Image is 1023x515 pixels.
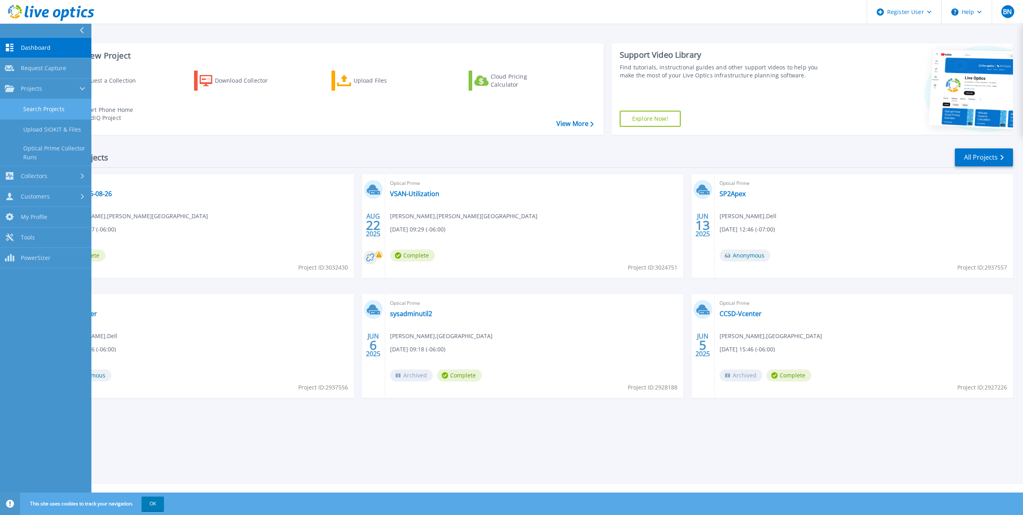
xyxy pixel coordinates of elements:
[957,263,1007,272] span: Project ID: 2937557
[390,332,493,341] span: [PERSON_NAME] , [GEOGRAPHIC_DATA]
[215,73,279,89] div: Download Collector
[390,212,538,221] span: [PERSON_NAME] , [PERSON_NAME][GEOGRAPHIC_DATA]
[620,111,681,127] a: Explore Now!
[61,179,349,188] span: Optical Prime
[21,172,47,180] span: Collectors
[720,225,775,234] span: [DATE] 12:46 (-07:00)
[720,345,775,354] span: [DATE] 15:46 (-06:00)
[354,73,418,89] div: Upload Files
[57,71,146,91] a: Request a Collection
[720,299,1008,308] span: Optical Prime
[957,383,1007,392] span: Project ID: 2927226
[21,234,35,241] span: Tools
[21,85,42,92] span: Projects
[390,310,432,318] a: sysadminutil2
[469,71,558,91] a: Cloud Pricing Calculator
[620,50,827,60] div: Support Video Library
[437,369,482,381] span: Complete
[390,225,445,234] span: [DATE] 09:29 (-06:00)
[695,211,710,240] div: JUN 2025
[766,369,811,381] span: Complete
[955,148,1013,166] a: All Projects
[491,73,555,89] div: Cloud Pricing Calculator
[370,342,377,349] span: 6
[79,106,141,122] div: Import Phone Home CloudIQ Project
[390,369,433,381] span: Archived
[390,249,435,262] span: Complete
[720,190,746,198] a: SP2Apex
[720,212,776,221] span: [PERSON_NAME] , Dell
[556,120,594,128] a: View More
[390,190,439,198] a: VSAN-Utilization
[80,73,144,89] div: Request a Collection
[366,330,381,360] div: JUN 2025
[390,179,679,188] span: Optical Prime
[720,310,762,318] a: CCSD-Vcenter
[366,211,381,240] div: AUG 2025
[1003,8,1012,15] span: BN
[720,369,762,381] span: Archived
[194,71,283,91] a: Download Collector
[142,497,164,511] button: OK
[298,263,348,272] span: Project ID: 3032430
[21,65,66,72] span: Request Capture
[720,332,822,341] span: [PERSON_NAME] , [GEOGRAPHIC_DATA]
[332,71,421,91] a: Upload Files
[628,263,677,272] span: Project ID: 3024751
[21,44,51,51] span: Dashboard
[695,330,710,360] div: JUN 2025
[366,222,380,229] span: 22
[298,383,348,392] span: Project ID: 2937556
[695,222,710,229] span: 13
[390,299,679,308] span: Optical Prime
[390,345,445,354] span: [DATE] 09:18 (-06:00)
[57,51,593,60] h3: Start a New Project
[720,249,770,262] span: Anonymous
[21,254,51,262] span: PowerSizer
[21,193,50,200] span: Customers
[628,383,677,392] span: Project ID: 2928188
[21,213,47,221] span: My Profile
[22,497,164,511] span: This site uses cookies to track your navigation.
[61,212,208,221] span: [PERSON_NAME] , [PERSON_NAME][GEOGRAPHIC_DATA]
[720,179,1008,188] span: Optical Prime
[620,63,827,79] div: Find tutorials, instructional guides and other support videos to help you make the most of your L...
[61,299,349,308] span: Optical Prime
[699,342,706,349] span: 5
